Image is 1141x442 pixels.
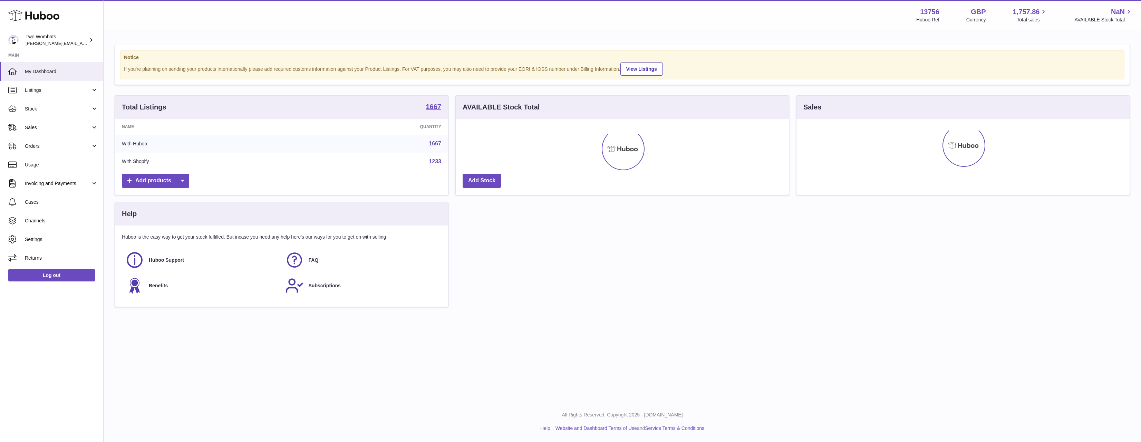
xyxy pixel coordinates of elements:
a: Add Stock [463,174,501,188]
span: AVAILABLE Stock Total [1074,17,1133,23]
span: Benefits [149,282,168,289]
div: Currency [966,17,986,23]
a: Add products [122,174,189,188]
h3: Total Listings [122,103,166,112]
span: FAQ [309,257,319,263]
th: Name [115,119,294,135]
a: Benefits [125,276,278,295]
span: Settings [25,236,98,243]
span: NaN [1111,7,1125,17]
span: Stock [25,106,91,112]
div: Huboo Ref [916,17,939,23]
span: My Dashboard [25,68,98,75]
span: Usage [25,162,98,168]
strong: 13756 [920,7,939,17]
span: Sales [25,124,91,131]
a: 1233 [429,158,441,164]
span: Listings [25,87,91,94]
a: FAQ [285,251,438,269]
a: NaN AVAILABLE Stock Total [1074,7,1133,23]
a: Website and Dashboard Terms of Use [555,425,637,431]
span: Subscriptions [309,282,341,289]
a: Huboo Support [125,251,278,269]
td: With Huboo [115,135,294,153]
span: Returns [25,255,98,261]
th: Quantity [294,119,448,135]
a: 1667 [426,103,442,112]
a: View Listings [620,63,663,76]
div: If you're planning on sending your products internationally please add required customs informati... [124,61,1121,76]
a: 1667 [429,141,441,146]
td: With Shopify [115,153,294,171]
a: Service Terms & Conditions [645,425,704,431]
strong: Notice [124,54,1121,61]
strong: 1667 [426,103,442,110]
a: Log out [8,269,95,281]
strong: GBP [971,7,986,17]
a: 1,757.86 Total sales [1013,7,1048,23]
span: Huboo Support [149,257,184,263]
span: Cases [25,199,98,205]
span: Orders [25,143,91,150]
p: Huboo is the easy way to get your stock fulfilled. But incase you need any help here's our ways f... [122,234,441,240]
img: alan@twowombats.com [8,35,19,45]
h3: Sales [803,103,821,112]
a: Help [540,425,550,431]
li: and [553,425,704,432]
h3: AVAILABLE Stock Total [463,103,540,112]
a: Subscriptions [285,276,438,295]
span: [PERSON_NAME][EMAIL_ADDRESS][DOMAIN_NAME] [26,40,138,46]
span: Total sales [1017,17,1047,23]
span: Invoicing and Payments [25,180,91,187]
h3: Help [122,209,137,219]
div: Two Wombats [26,33,88,47]
p: All Rights Reserved. Copyright 2025 - [DOMAIN_NAME] [109,412,1135,418]
span: Channels [25,218,98,224]
span: 1,757.86 [1013,7,1040,17]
